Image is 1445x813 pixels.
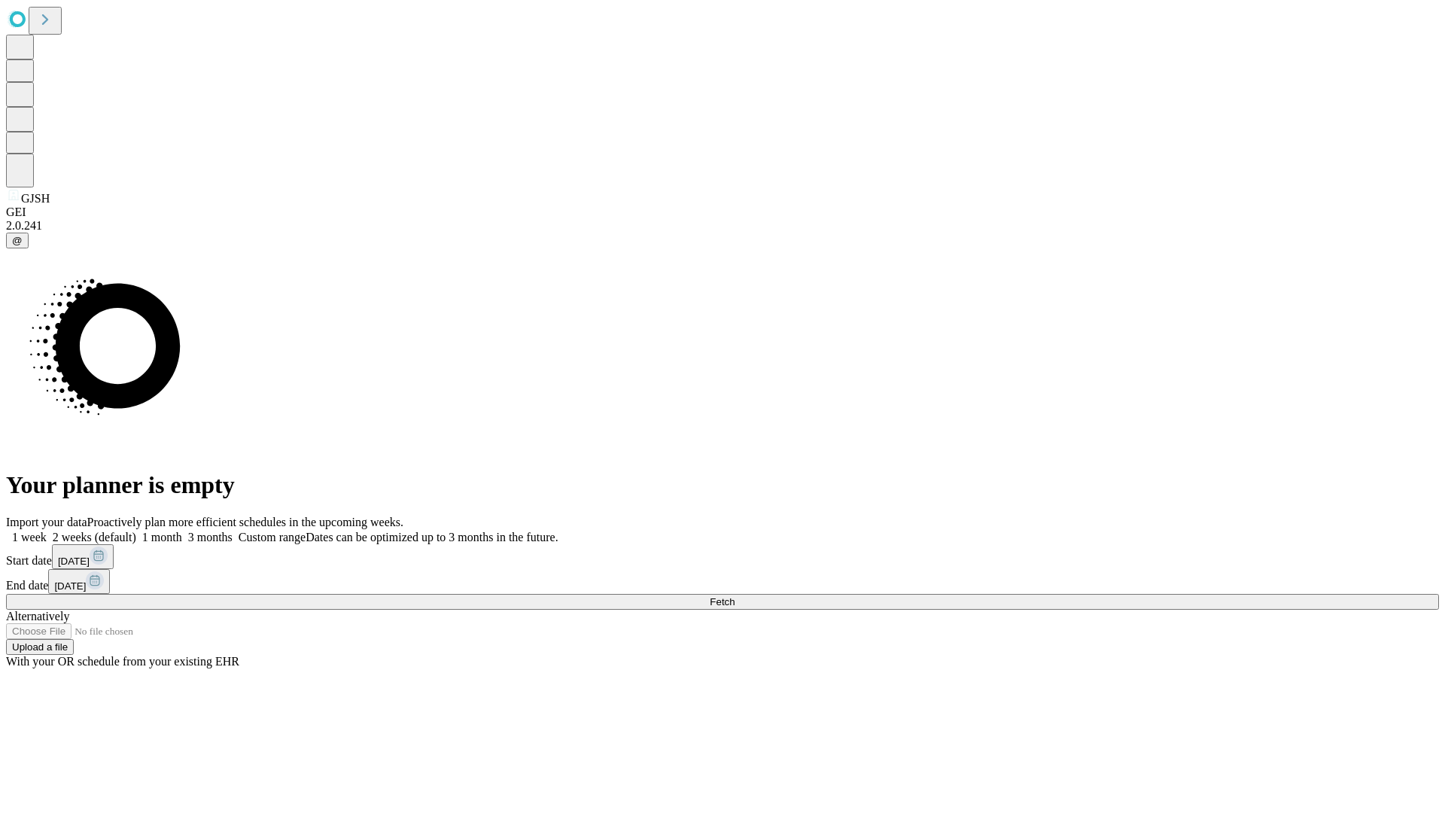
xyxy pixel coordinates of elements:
span: [DATE] [58,556,90,567]
div: 2.0.241 [6,219,1439,233]
span: GJSH [21,192,50,205]
span: Dates can be optimized up to 3 months in the future. [306,531,558,544]
span: 3 months [188,531,233,544]
span: 1 month [142,531,182,544]
span: Alternatively [6,610,69,623]
button: Fetch [6,594,1439,610]
h1: Your planner is empty [6,471,1439,499]
span: @ [12,235,23,246]
div: Start date [6,544,1439,569]
button: Upload a file [6,639,74,655]
span: Fetch [710,596,735,607]
button: @ [6,233,29,248]
span: Proactively plan more efficient schedules in the upcoming weeks. [87,516,403,528]
span: 1 week [12,531,47,544]
span: Import your data [6,516,87,528]
div: End date [6,569,1439,594]
span: 2 weeks (default) [53,531,136,544]
span: With your OR schedule from your existing EHR [6,655,239,668]
button: [DATE] [48,569,110,594]
button: [DATE] [52,544,114,569]
span: [DATE] [54,580,86,592]
span: Custom range [239,531,306,544]
div: GEI [6,206,1439,219]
